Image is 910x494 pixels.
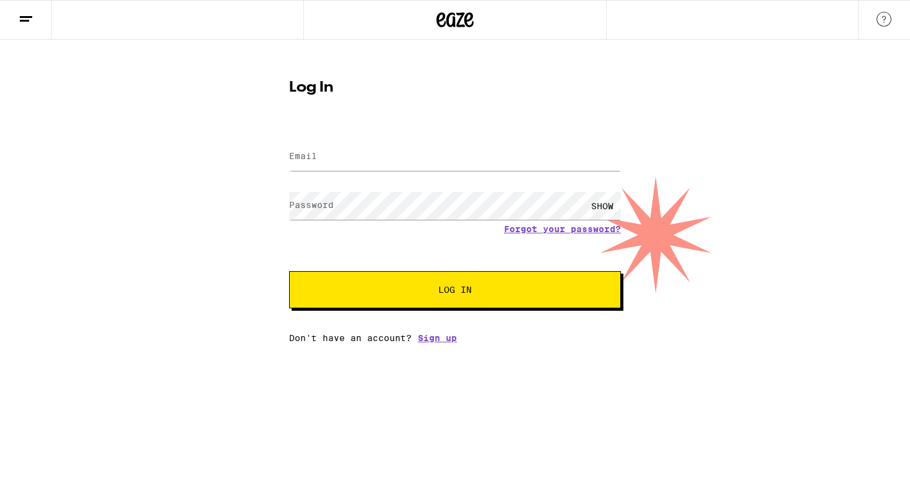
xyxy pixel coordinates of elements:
[289,151,317,161] label: Email
[289,333,621,343] div: Don't have an account?
[289,271,621,308] button: Log In
[584,192,621,220] div: SHOW
[438,285,472,294] span: Log In
[418,333,457,343] a: Sign up
[289,143,621,171] input: Email
[504,224,621,234] a: Forgot your password?
[289,200,334,210] label: Password
[289,80,621,95] h1: Log In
